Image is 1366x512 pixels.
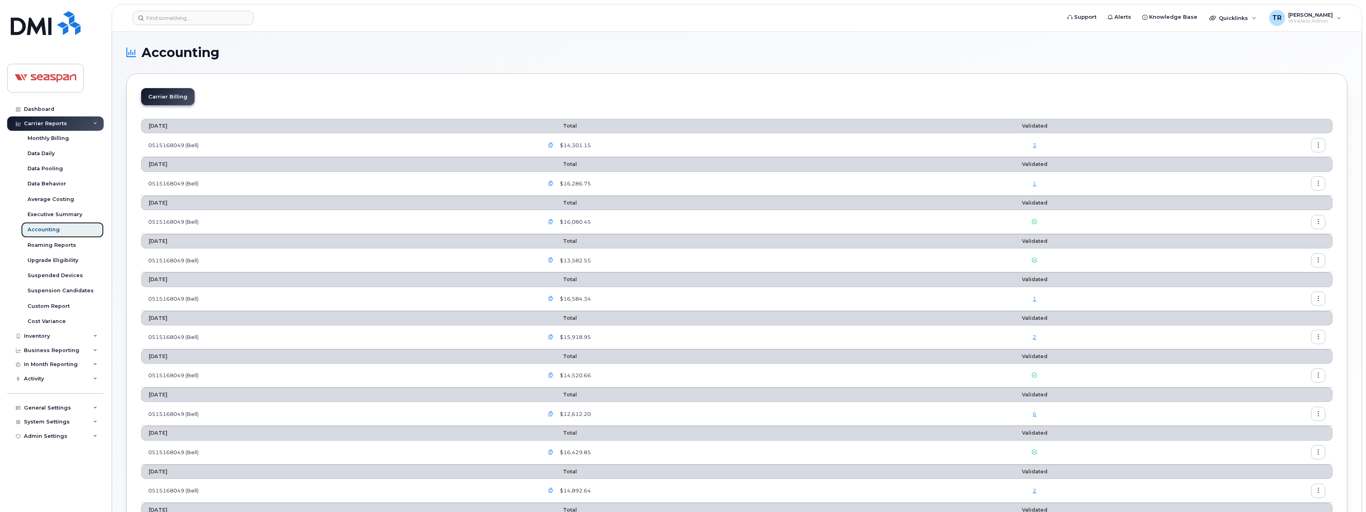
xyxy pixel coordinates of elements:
[141,119,537,133] th: [DATE]
[141,364,537,388] td: 0515168049 (Bell)
[913,196,1157,210] th: Validated
[141,133,537,157] td: 0515168049 (Bell)
[141,172,537,196] td: 0515168049 (Bell)
[913,272,1157,287] th: Validated
[544,315,577,321] span: Total
[141,388,537,402] th: [DATE]
[1033,487,1036,494] a: 2
[141,248,537,272] td: 0515168049 (Bell)
[558,218,591,226] span: $16,080.45
[913,119,1157,133] th: Validated
[913,349,1157,364] th: Validated
[1033,142,1036,148] a: 3
[913,157,1157,171] th: Validated
[141,311,537,325] th: [DATE]
[558,142,591,149] span: $14,301.15
[141,272,537,287] th: [DATE]
[544,392,577,398] span: Total
[558,333,591,341] span: $15,918.95
[141,441,537,465] td: 0515168049 (Bell)
[544,353,577,359] span: Total
[913,465,1157,479] th: Validated
[558,295,591,303] span: $16,584.34
[1033,334,1036,340] a: 2
[1033,295,1036,302] a: 1
[558,257,591,264] span: $13,582.55
[141,349,537,364] th: [DATE]
[544,430,577,436] span: Total
[544,200,577,206] span: Total
[913,426,1157,440] th: Validated
[141,325,537,349] td: 0515168049 (Bell)
[913,388,1157,402] th: Validated
[1033,180,1036,187] a: 1
[558,487,591,494] span: $14,892.64
[141,426,537,440] th: [DATE]
[544,276,577,282] span: Total
[141,234,537,248] th: [DATE]
[544,123,577,129] span: Total
[141,287,537,311] td: 0515168049 (Bell)
[142,47,219,59] span: Accounting
[558,410,591,418] span: $12,612.20
[141,465,537,479] th: [DATE]
[544,161,577,167] span: Total
[141,157,537,171] th: [DATE]
[141,196,537,210] th: [DATE]
[558,449,591,456] span: $16,429.85
[913,311,1157,325] th: Validated
[558,180,591,187] span: $16,286.75
[913,234,1157,248] th: Validated
[544,469,577,475] span: Total
[141,479,537,503] td: 0515168049 (Bell)
[141,210,537,234] td: 0515168049 (Bell)
[544,238,577,244] span: Total
[1033,411,1036,417] a: 6
[141,402,537,426] td: 0515168049 (Bell)
[558,372,591,379] span: $14,520.66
